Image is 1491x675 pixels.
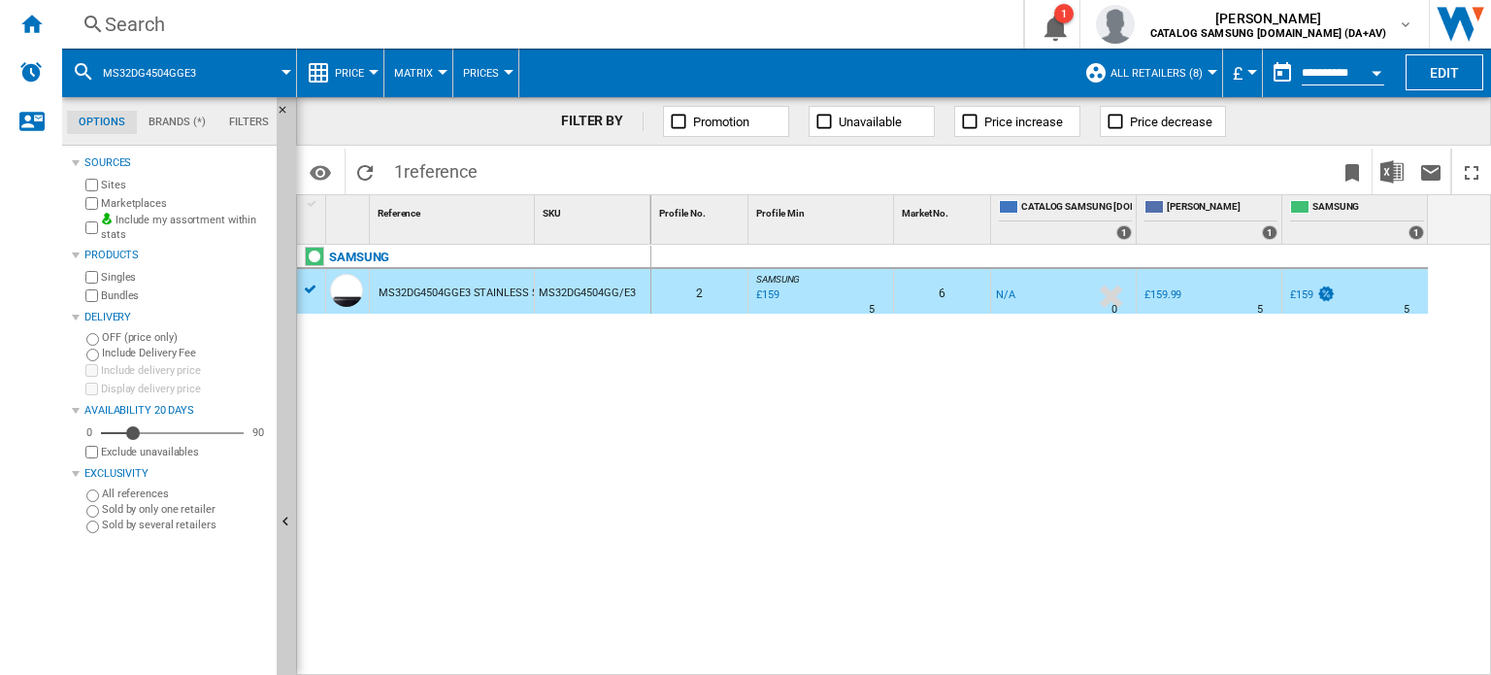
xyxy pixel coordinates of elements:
span: All Retailers (8) [1110,67,1203,80]
md-tab-item: Options [67,111,137,134]
span: Reference [378,208,420,219]
div: Availability 20 Days [84,403,269,419]
div: SKU Sort None [539,195,650,225]
label: OFF (price only) [102,330,269,345]
div: 90 [248,425,269,440]
button: Reload [346,149,384,194]
md-slider: Availability [101,423,244,443]
label: Include delivery price [101,363,269,378]
span: Promotion [693,115,749,129]
input: All references [86,489,99,502]
div: Sort None [655,195,747,225]
span: SAMSUNG [756,274,800,285]
div: MS32DG4504GGE3 STAINLESS STEEL [379,271,562,316]
div: 1 offers sold by JOHN LEWIS [1262,225,1277,240]
label: All references [102,487,269,501]
div: Delivery Time : 5 days [869,300,875,320]
span: [PERSON_NAME] [1150,9,1386,28]
div: 1 offers sold by CATALOG SAMSUNG UK.IE (DA+AV) [1116,225,1132,240]
input: Marketplaces [85,197,98,210]
div: Sources [84,155,269,171]
button: Unavailable [809,106,935,137]
div: Delivery Time : 0 day [1111,300,1117,320]
div: Reference Sort None [374,195,534,225]
div: CATALOG SAMSUNG [DOMAIN_NAME] (DA+AV) 1 offers sold by CATALOG SAMSUNG UK.IE (DA+AV) [995,195,1136,244]
div: £159 [1287,286,1336,305]
img: mysite-bg-18x18.png [101,213,113,224]
div: Price [307,49,374,97]
button: Hide [277,97,300,132]
div: N/A [996,286,1015,305]
label: Sites [101,178,269,192]
span: CATALOG SAMSUNG [DOMAIN_NAME] (DA+AV) [1021,200,1132,217]
div: Sort None [752,195,893,225]
div: Market No. Sort None [898,195,990,225]
span: £ [1233,63,1242,84]
button: Matrix [394,49,443,97]
input: Display delivery price [85,446,98,458]
input: Sold by several retailers [86,521,99,533]
button: Price [335,49,374,97]
label: Sold by only one retailer [102,502,269,517]
button: Maximize [1452,149,1491,194]
button: Options [301,154,340,189]
span: Profile Min [756,208,805,219]
div: Delivery Time : 5 days [1257,300,1263,320]
input: Include my assortment within stats [85,216,98,240]
div: 1 offers sold by SAMSUNG [1408,225,1424,240]
div: Sort None [374,195,534,225]
button: Price decrease [1100,106,1226,137]
button: £ [1233,49,1252,97]
button: Download in Excel [1373,149,1411,194]
span: MS32DG4504GGE3 [103,67,196,80]
div: £159 [1290,288,1313,301]
img: profile.jpg [1096,5,1135,44]
span: SKU [543,208,561,219]
span: Price decrease [1130,115,1212,129]
button: Promotion [663,106,789,137]
div: SAMSUNG 1 offers sold by SAMSUNG [1286,195,1428,244]
label: Include my assortment within stats [101,213,269,243]
button: Open calendar [1359,52,1394,87]
div: Delivery Time : 5 days [1404,300,1409,320]
div: MS32DG4504GGE3 [72,49,286,97]
button: Edit [1406,54,1483,90]
div: Profile No. Sort None [655,195,747,225]
input: Include delivery price [85,364,98,377]
span: Market No. [902,208,948,219]
button: Prices [463,49,509,97]
input: Display delivery price [85,383,98,395]
img: promotionV3.png [1316,286,1336,302]
label: Include Delivery Fee [102,346,269,360]
div: Products [84,248,269,263]
input: Include Delivery Fee [86,349,99,361]
div: Sort None [898,195,990,225]
div: 0 [82,425,97,440]
div: Sort None [539,195,650,225]
div: Click to filter on that brand [329,246,389,269]
div: FILTER BY [561,112,644,131]
button: All Retailers (8) [1110,49,1212,97]
label: Display delivery price [101,382,269,396]
span: Unavailable [839,115,902,129]
div: All Retailers (8) [1084,49,1212,97]
span: Matrix [394,67,433,80]
label: Bundles [101,288,269,303]
span: Prices [463,67,499,80]
button: Send this report by email [1411,149,1450,194]
div: Exclusivity [84,466,269,482]
div: [PERSON_NAME] 1 offers sold by JOHN LEWIS [1141,195,1281,244]
div: 2 [651,269,747,314]
md-menu: Currency [1223,49,1263,97]
div: Delivery [84,310,269,325]
span: Profile No. [659,208,706,219]
div: 6 [894,269,990,314]
div: Sort None [330,195,369,225]
div: £159.99 [1142,286,1181,305]
button: Price increase [954,106,1080,137]
span: 1 [384,149,487,189]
